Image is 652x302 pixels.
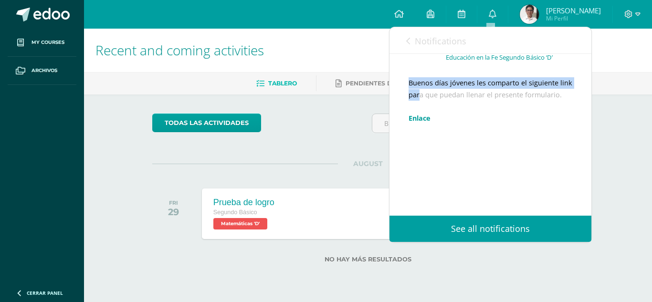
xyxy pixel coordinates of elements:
[32,67,57,74] span: Archivos
[336,76,427,91] a: Pendientes de entrega
[520,5,539,24] img: d11e657319e0700392c30c5660fad5bd.png
[409,77,572,206] div: Buenos días jóvenes les comparto el siguiente link para que puedan llenar el presente formulario.
[389,216,591,242] a: See all notifications
[409,114,431,123] a: Enlace
[415,35,466,47] span: Notifications
[268,80,297,87] span: Tablero
[213,209,257,216] span: Segundo Básico
[500,35,504,45] span: 3
[8,29,76,57] a: My courses
[95,41,264,59] span: Recent and coming activities
[346,80,427,87] span: Pendientes de entrega
[372,114,584,133] input: Busca una actividad próxima aquí...
[446,53,553,62] p: Educación en la Fe Segundo Básico ‘D’
[152,256,584,263] label: No hay más resultados
[8,57,76,85] a: Archivos
[168,206,179,218] div: 29
[213,218,267,229] span: Matemáticas 'D'
[27,290,63,296] span: Cerrar panel
[213,198,274,208] div: Prueba de logro
[546,6,601,15] span: [PERSON_NAME]
[168,199,179,206] div: FRI
[546,14,601,22] span: Mi Perfil
[32,39,64,46] span: My courses
[152,114,261,132] a: todas las Actividades
[256,76,297,91] a: Tablero
[500,35,575,45] span: unread notifications
[338,159,398,168] span: AUGUST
